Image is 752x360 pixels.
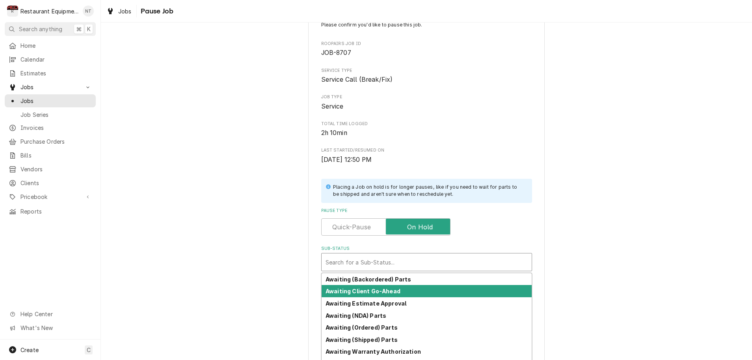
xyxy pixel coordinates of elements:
[5,149,96,162] a: Bills
[321,75,532,84] span: Service Type
[321,121,532,127] span: Total Time Logged
[321,48,532,58] span: Roopairs Job ID
[321,129,347,137] span: 2h 10min
[7,6,18,17] div: Restaurant Equipment Diagnostics's Avatar
[5,321,96,334] a: Go to What's New
[20,207,92,216] span: Reports
[333,184,524,198] div: Placing a Job on hold is for longer pauses, like if you need to wait for parts to be shipped and ...
[20,83,80,91] span: Jobs
[76,25,82,33] span: ⌘
[321,128,532,138] span: Total Time Logged
[321,49,351,56] span: JOB-8707
[87,346,91,354] span: C
[321,67,532,74] span: Service Type
[5,121,96,134] a: Invoices
[20,151,92,159] span: Bills
[5,94,96,107] a: Jobs
[5,190,96,203] a: Go to Pricebook
[321,94,532,100] span: Job Type
[20,324,91,332] span: What's New
[326,312,386,319] strong: Awaiting (NDA) Parts
[19,25,62,33] span: Search anything
[321,41,532,58] div: Roopairs Job ID
[20,193,80,201] span: Pricebook
[7,6,18,17] div: R
[83,6,94,17] div: NT
[20,7,78,15] div: Restaurant Equipment Diagnostics
[20,137,92,146] span: Purchase Orders
[321,67,532,84] div: Service Type
[20,97,92,105] span: Jobs
[118,7,132,15] span: Jobs
[20,179,92,187] span: Clients
[326,276,411,283] strong: Awaiting (Backordered) Parts
[5,53,96,66] a: Calendar
[321,208,532,236] div: Pause Type
[5,307,96,321] a: Go to Help Center
[321,246,532,271] div: Sub-Status
[87,25,91,33] span: K
[321,76,393,83] span: Service Call (Break/Fix)
[321,121,532,138] div: Total Time Logged
[20,310,91,318] span: Help Center
[103,5,135,18] a: Jobs
[321,41,532,47] span: Roopairs Job ID
[5,135,96,148] a: Purchase Orders
[5,67,96,80] a: Estimates
[20,55,92,64] span: Calendar
[20,347,39,353] span: Create
[20,124,92,132] span: Invoices
[321,103,344,110] span: Service
[326,300,406,307] strong: Awaiting Estimate Approval
[20,69,92,77] span: Estimates
[326,336,398,343] strong: Awaiting (Shipped) Parts
[5,81,96,94] a: Go to Jobs
[138,6,173,17] span: Pause Job
[20,41,92,50] span: Home
[321,21,532,327] div: Job Pause Form
[321,246,532,252] label: Sub-Status
[321,21,532,28] p: Please confirm you'd like to pause this job.
[321,102,532,111] span: Job Type
[321,147,532,164] div: Last Started/Resumed On
[5,108,96,121] a: Job Series
[5,39,96,52] a: Home
[321,156,372,163] span: [DATE] 12:50 PM
[321,94,532,111] div: Job Type
[321,208,532,214] label: Pause Type
[326,324,398,331] strong: Awaiting (Ordered) Parts
[5,22,96,36] button: Search anything⌘K
[20,111,92,119] span: Job Series
[321,147,532,154] span: Last Started/Resumed On
[5,163,96,176] a: Vendors
[20,165,92,173] span: Vendors
[5,176,96,189] a: Clients
[5,205,96,218] a: Reports
[326,348,421,355] strong: Awaiting Warranty Authorization
[83,6,94,17] div: Nick Tussey's Avatar
[321,155,532,165] span: Last Started/Resumed On
[326,288,400,294] strong: Awaiting Client Go-Ahead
